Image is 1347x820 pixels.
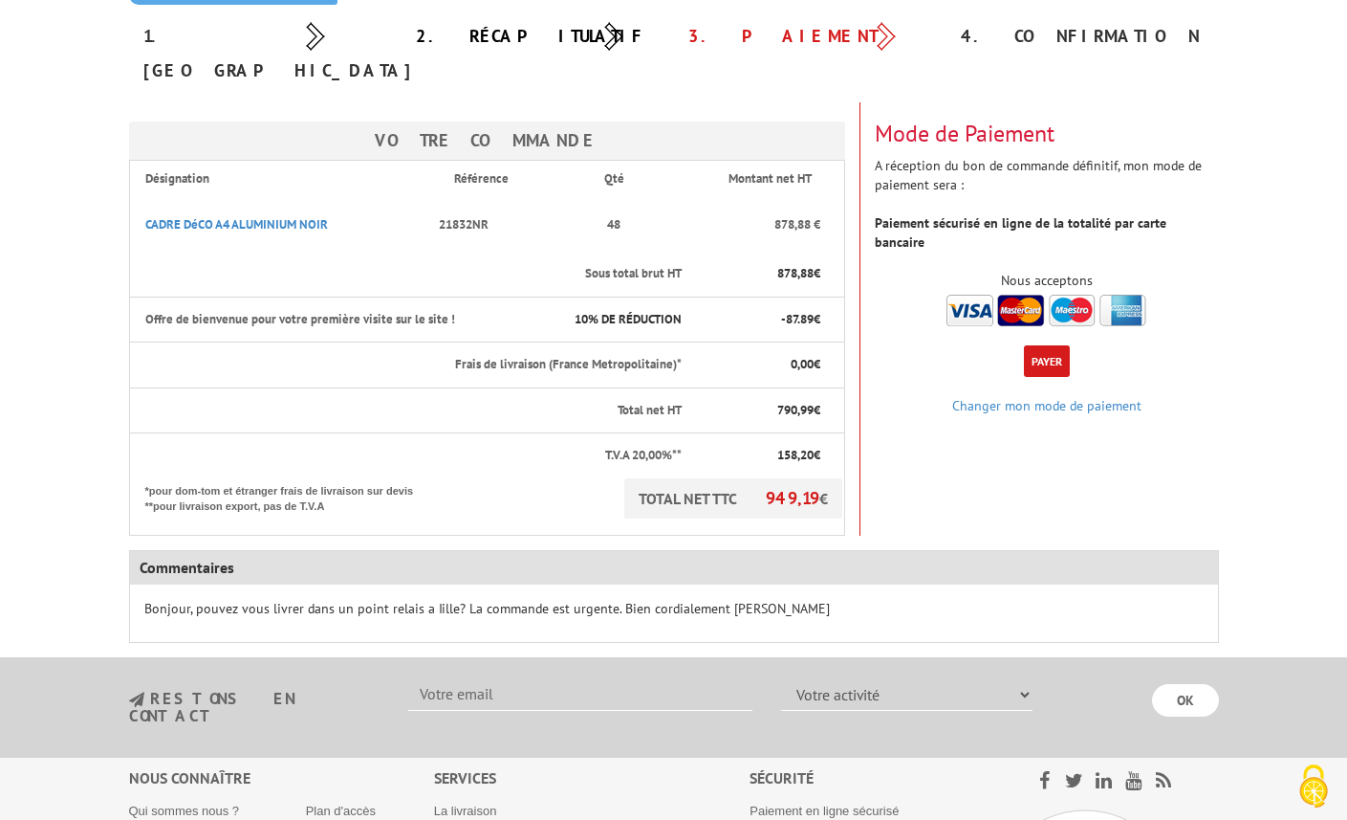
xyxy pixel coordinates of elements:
span: 0,00 [791,356,814,372]
span: 10 [575,311,588,327]
p: Désignation [145,170,417,188]
input: OK [1152,684,1219,717]
input: Votre email [408,678,752,711]
p: % DE RÉDUCTION [547,311,683,329]
a: CADRE DéCO A4 ALUMINIUM NOIR [145,216,328,233]
a: Paiement en ligne sécurisé [750,804,899,818]
p: - € [699,311,819,329]
span: 949,19 [766,487,819,509]
a: La livraison [434,804,497,818]
a: Qui sommes nous ? [129,804,240,818]
p: T.V.A 20,00%** [145,447,683,465]
p: Référence [433,170,529,188]
img: newsletter.jpg [129,692,144,708]
p: Bonjour, pouvez vous livrer dans un point relais a Iille? La commande est urgente. Bien cordialem... [144,599,1204,618]
p: Montant net HT [699,170,841,188]
p: € [699,402,819,420]
div: 4. Confirmation [946,19,1219,54]
p: 48 [547,216,683,234]
span: 790,99 [777,402,814,418]
h3: Votre Commande [129,122,845,160]
div: 1. [GEOGRAPHIC_DATA] [129,19,402,88]
div: Nous acceptons [875,271,1219,290]
button: Payer [1024,345,1070,377]
div: Commentaires [130,551,1218,585]
p: Qté [547,170,683,188]
a: 2. Récapitulatif [416,25,645,47]
p: € [699,447,819,465]
a: Changer mon mode de paiement [952,397,1141,414]
a: Plan d'accès [306,804,376,818]
p: 878,88 € [699,216,819,234]
h3: Mode de Paiement [875,122,1219,146]
span: 87.89 [786,311,814,327]
span: 158,20 [777,447,814,463]
p: *pour dom-tom et étranger frais de livraison sur devis **pour livraison export, pas de T.V.A [145,478,432,514]
img: accepted.png [946,295,1146,326]
div: 3. Paiement [674,19,946,54]
th: Offre de bienvenue pour votre première visite sur le site ! [129,297,532,343]
div: Services [434,767,750,789]
p: 21832NR [433,207,529,244]
p: € [699,265,819,283]
p: € [699,356,819,374]
th: Frais de livraison (France Metropolitaine)* [129,343,684,388]
th: Total net HT [129,388,684,433]
strong: Paiement sécurisé en ligne de la totalité par carte bancaire [875,214,1166,251]
span: 878,88 [777,265,814,281]
th: Sous total brut HT [129,252,684,297]
button: Cookies (fenêtre modale) [1280,755,1347,820]
div: A réception du bon de commande définitif, mon mode de paiement sera : [860,102,1233,330]
p: TOTAL NET TTC € [624,478,842,519]
img: Cookies (fenêtre modale) [1290,763,1337,810]
h3: restons en contact [129,691,380,724]
div: Sécurité [750,767,989,789]
div: Nous connaître [129,767,434,789]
